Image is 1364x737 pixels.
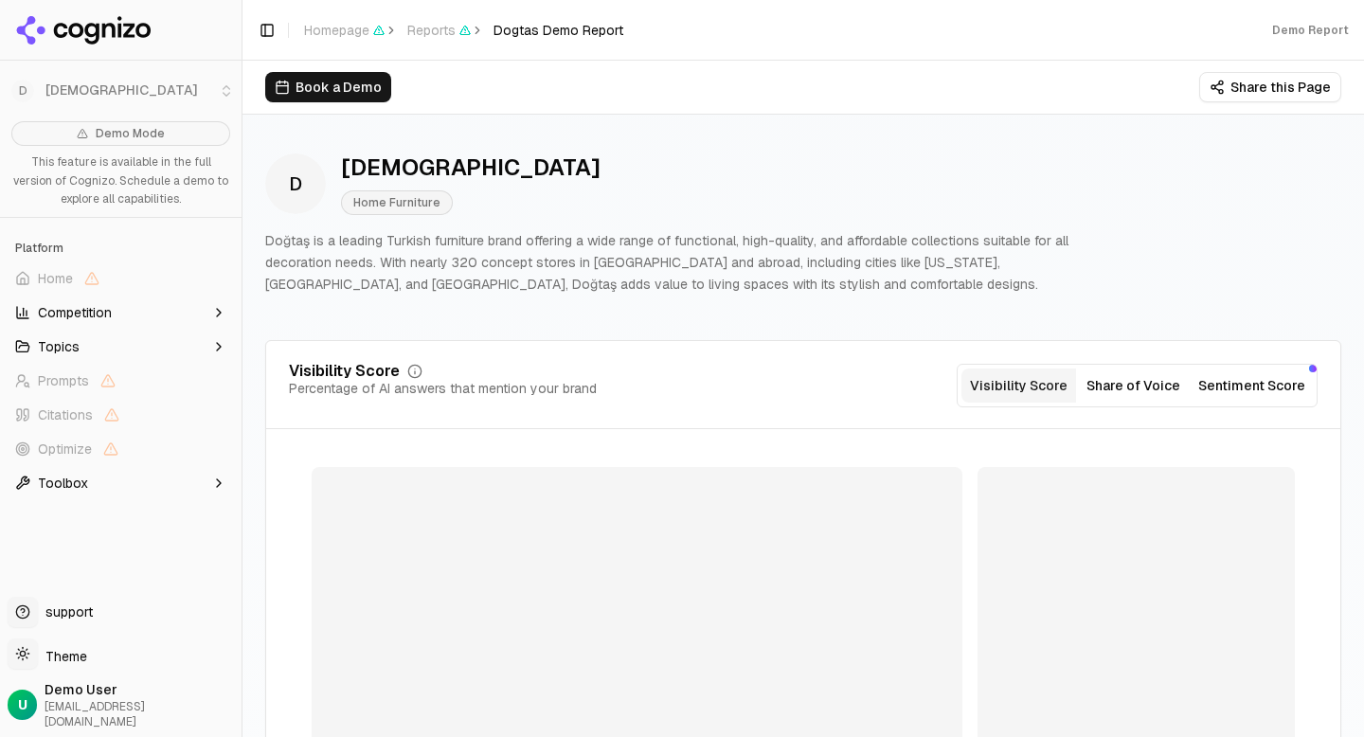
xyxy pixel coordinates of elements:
[407,21,471,40] span: Reports
[38,602,93,621] span: support
[304,21,385,40] span: Homepage
[38,269,73,288] span: Home
[1199,72,1341,102] button: Share this Page
[38,648,87,665] span: Theme
[45,699,234,729] span: [EMAIL_ADDRESS][DOMAIN_NAME]
[38,337,80,356] span: Topics
[45,680,234,699] span: Demo User
[1076,368,1191,403] button: Share of Voice
[341,153,601,183] div: [DEMOGRAPHIC_DATA]
[1191,368,1313,403] button: Sentiment Score
[18,695,27,714] span: U
[96,126,165,141] span: Demo Mode
[8,468,234,498] button: Toolbox
[1272,23,1349,38] div: Demo Report
[8,233,234,263] div: Platform
[265,230,1114,295] p: Doğtaş is a leading Turkish furniture brand offering a wide range of functional, high-quality, an...
[38,371,89,390] span: Prompts
[265,72,391,102] button: Book a Demo
[38,440,92,458] span: Optimize
[38,303,112,322] span: Competition
[38,405,93,424] span: Citations
[289,379,597,398] div: Percentage of AI answers that mention your brand
[265,153,326,214] span: D
[8,297,234,328] button: Competition
[494,21,623,40] span: Dogtas Demo Report
[289,364,400,379] div: Visibility Score
[304,21,623,40] nav: breadcrumb
[11,153,230,209] p: This feature is available in the full version of Cognizo. Schedule a demo to explore all capabili...
[38,474,88,493] span: Toolbox
[341,190,453,215] span: Home Furniture
[8,332,234,362] button: Topics
[961,368,1076,403] button: Visibility Score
